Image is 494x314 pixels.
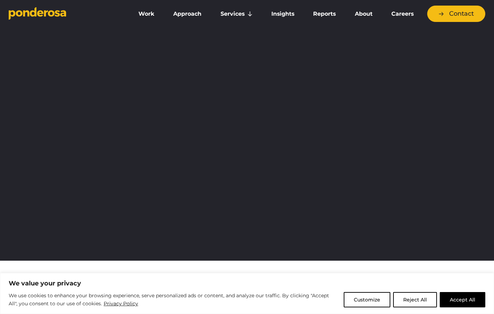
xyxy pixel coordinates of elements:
a: Work [130,7,162,21]
button: Accept All [440,292,485,307]
a: Privacy Policy [103,299,138,308]
a: Contact [427,6,485,22]
a: Insights [263,7,302,21]
p: We value your privacy [9,279,485,288]
button: Reject All [393,292,437,307]
a: Reports [305,7,344,21]
button: Customize [344,292,390,307]
a: About [346,7,380,21]
p: We use cookies to enhance your browsing experience, serve personalized ads or content, and analyz... [9,292,338,308]
a: Careers [383,7,422,21]
a: Services [213,7,261,21]
a: Approach [165,7,209,21]
a: Go to homepage [9,7,120,21]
